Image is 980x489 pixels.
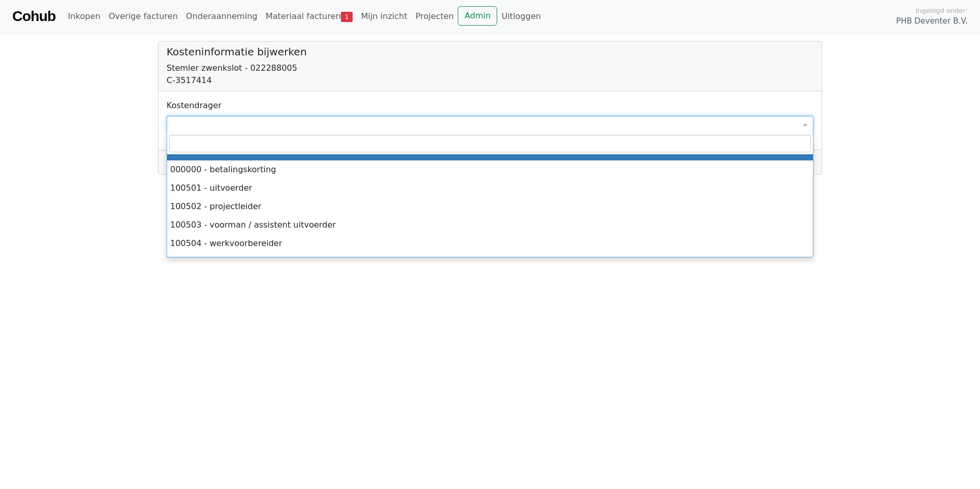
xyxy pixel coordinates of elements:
[167,197,813,216] li: 100502 - projectleider
[357,6,412,27] a: Mijn inzicht
[64,6,104,27] a: Inkopen
[412,6,458,27] a: Projecten
[182,6,261,27] a: Onderaanneming
[167,74,813,87] div: C-3517414
[167,160,813,179] li: 000000 - betalingskorting
[167,99,221,112] label: Kostendrager
[105,6,182,27] a: Overige facturen
[896,15,968,27] span: PHB Deventer B.V.
[167,46,813,58] h5: Kosteninformatie bijwerken
[458,6,497,26] a: Admin
[915,6,968,15] span: Ingelogd onder:
[12,4,55,29] a: Cohub
[167,216,813,234] li: 100503 - voorman / assistent uitvoerder
[341,12,353,22] span: 1
[497,6,545,27] a: Uitloggen
[261,6,357,27] a: Materiaal facturen1
[167,234,813,253] li: 100504 - werkvoorbereider
[167,179,813,197] li: 100501 - uitvoerder
[167,62,813,74] div: Stemler zwenkslot - 022288005
[167,253,813,271] li: 100505 - materieelman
